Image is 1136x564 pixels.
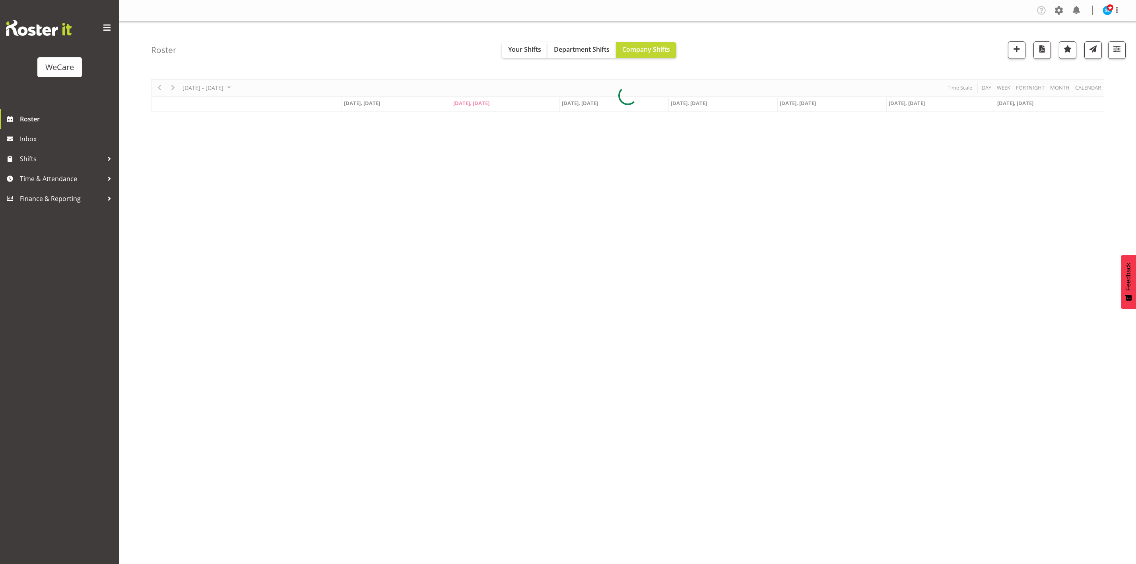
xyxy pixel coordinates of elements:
[6,20,72,36] img: Rosterit website logo
[622,45,670,54] span: Company Shifts
[1108,41,1126,59] button: Filter Shifts
[1125,263,1132,291] span: Feedback
[1084,41,1102,59] button: Send a list of all shifts for the selected filtered period to all rostered employees.
[1121,255,1136,309] button: Feedback - Show survey
[20,193,103,205] span: Finance & Reporting
[20,173,103,185] span: Time & Attendance
[151,45,177,55] h4: Roster
[508,45,541,54] span: Your Shifts
[20,113,115,125] span: Roster
[548,42,616,58] button: Department Shifts
[20,153,103,165] span: Shifts
[20,133,115,145] span: Inbox
[502,42,548,58] button: Your Shifts
[616,42,676,58] button: Company Shifts
[1059,41,1076,59] button: Highlight an important date within the roster.
[45,61,74,73] div: WeCare
[554,45,610,54] span: Department Shifts
[1008,41,1025,59] button: Add a new shift
[1033,41,1051,59] button: Download a PDF of the roster according to the set date range.
[1103,6,1112,15] img: sarah-lamont10911.jpg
